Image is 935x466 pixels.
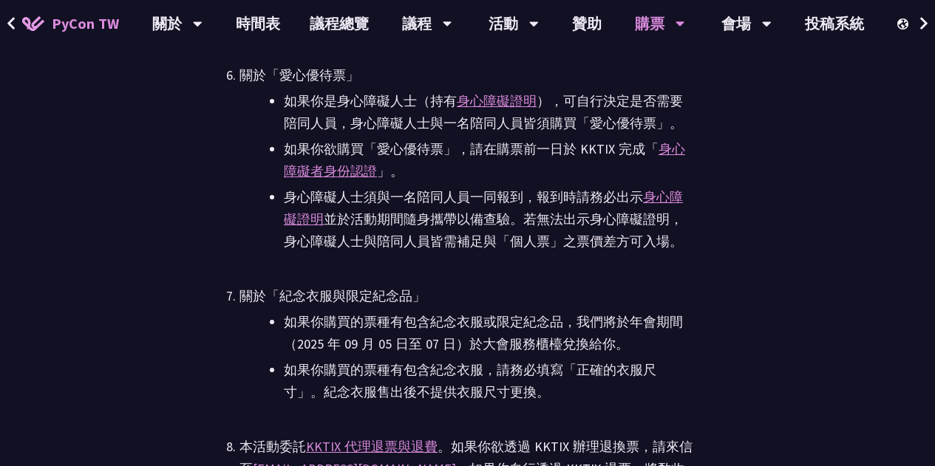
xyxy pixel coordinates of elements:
[306,438,438,455] a: KKTIX 代理退票與退費
[897,18,912,30] img: Locale Icon
[239,64,696,86] div: 關於「愛心優待票」
[22,16,44,31] img: Home icon of PyCon TW 2025
[284,138,696,182] li: 如果你欲購買「愛心優待票」，請在購票前一日於 KKTIX 完成「 」。
[284,311,696,355] li: 如果你購買的票種有包含紀念衣服或限定紀念品，我們將於年會期間（2025 年 09 月 05 日至 07 日）於大會服務櫃檯兌換給你。
[457,92,537,109] a: 身心障礙證明
[284,359,696,403] li: 如果你購買的票種有包含紀念衣服，請務必填寫「正確的衣服尺寸」。紀念衣服售出後不提供衣服尺寸更換。
[284,186,696,253] li: 身心障礙人士須與一名陪同人員一同報到，報到時請務必出示 並於活動期間隨身攜帶以備查驗。若無法出示身心障礙證明，身心障礙人士與陪同人員皆需補足與「個人票」之票價差方可入場。
[239,285,696,307] div: 關於「紀念衣服與限定紀念品」
[7,5,134,42] a: PyCon TW
[284,90,696,134] li: 如果你是身心障礙人士（持有 ），可自行決定是否需要陪同人員，身心障礙人士與一名陪同人員皆須購買「愛心優待票」。
[52,13,119,35] span: PyCon TW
